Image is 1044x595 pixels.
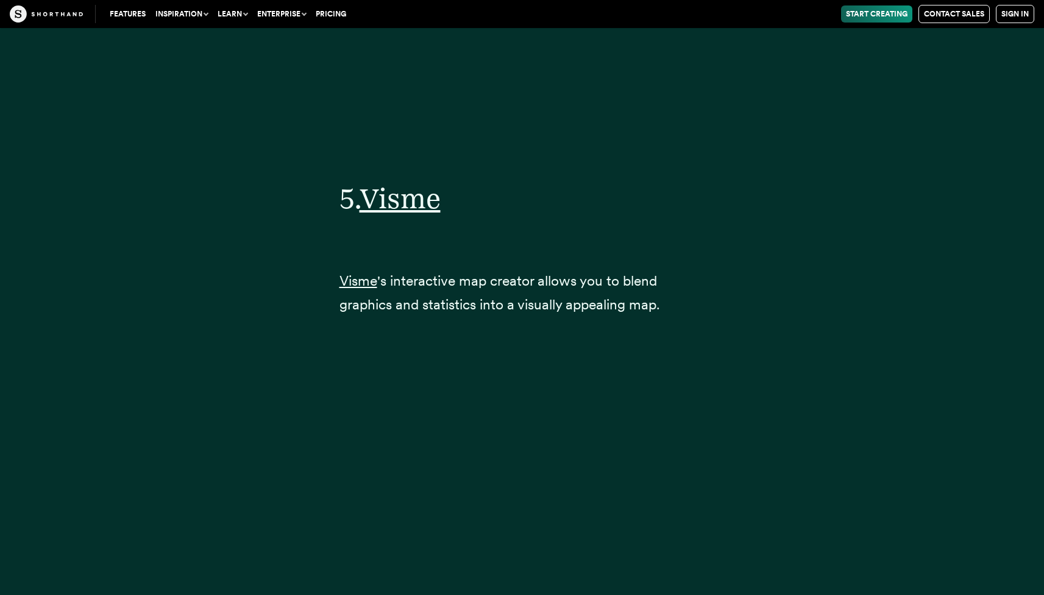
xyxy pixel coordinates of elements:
[151,5,213,23] button: Inspiration
[311,5,351,23] a: Pricing
[252,5,311,23] button: Enterprise
[360,181,441,215] a: Visme
[841,5,912,23] a: Start Creating
[996,5,1034,23] a: Sign in
[105,5,151,23] a: Features
[339,181,360,215] span: 5.
[918,5,990,23] a: Contact Sales
[213,5,252,23] button: Learn
[339,272,377,289] a: Visme
[339,272,660,313] span: 's interactive map creator allows you to blend graphics and statistics into a visually appealing ...
[10,5,83,23] img: The Craft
